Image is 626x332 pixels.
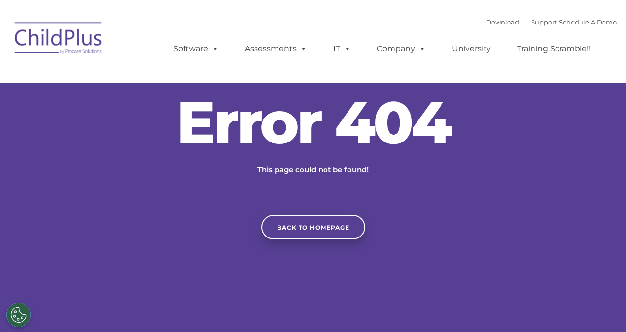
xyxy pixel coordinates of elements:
[261,215,365,239] a: Back to homepage
[10,15,108,64] img: ChildPlus by Procare Solutions
[6,303,31,327] button: Cookies Settings
[559,18,617,26] a: Schedule A Demo
[324,39,361,59] a: IT
[210,164,416,176] p: This page could not be found!
[507,39,601,59] a: Training Scramble!!
[442,39,501,59] a: University
[531,18,557,26] a: Support
[166,93,460,152] h2: Error 404
[486,18,617,26] font: |
[367,39,436,59] a: Company
[486,18,519,26] a: Download
[163,39,229,59] a: Software
[235,39,317,59] a: Assessments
